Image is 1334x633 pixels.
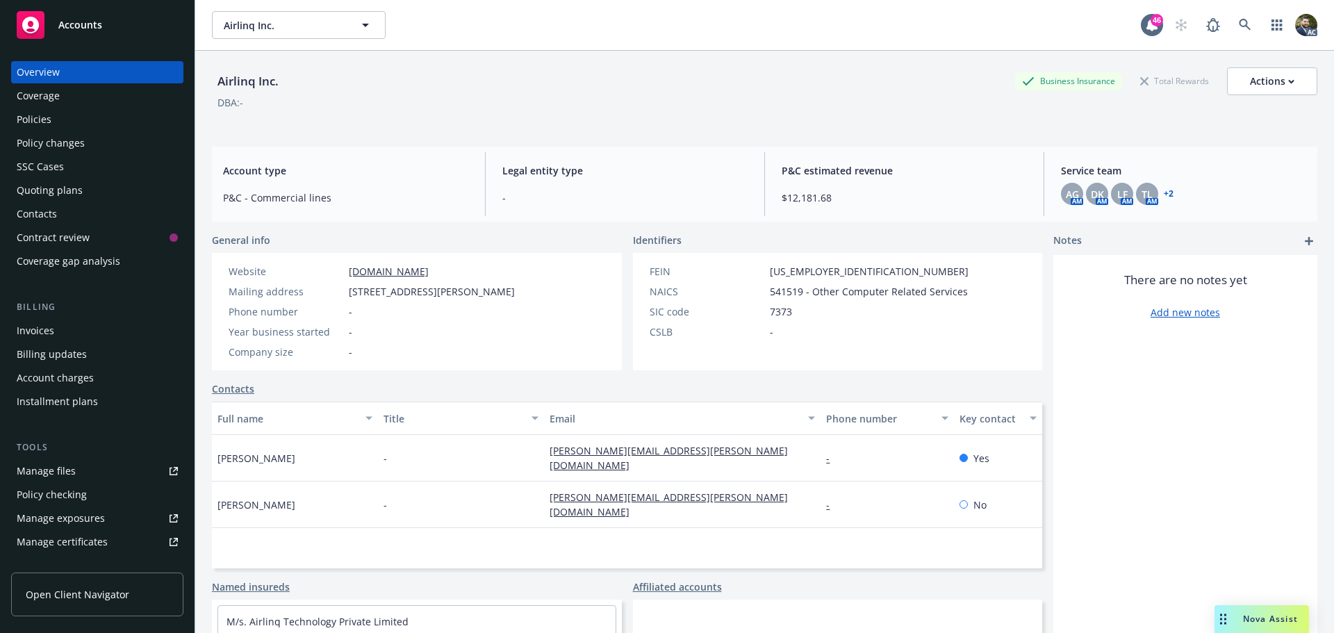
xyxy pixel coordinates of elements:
[17,132,85,154] div: Policy changes
[11,441,183,454] div: Tools
[650,284,764,299] div: NAICS
[17,250,120,272] div: Coverage gap analysis
[378,402,544,435] button: Title
[212,233,270,247] span: General info
[770,324,773,339] span: -
[1214,605,1309,633] button: Nova Assist
[650,304,764,319] div: SIC code
[349,304,352,319] span: -
[17,460,76,482] div: Manage files
[384,498,387,512] span: -
[1231,11,1259,39] a: Search
[229,284,343,299] div: Mailing address
[17,484,87,506] div: Policy checking
[11,156,183,178] a: SSC Cases
[11,61,183,83] a: Overview
[633,233,682,247] span: Identifiers
[1243,613,1298,625] span: Nova Assist
[650,324,764,339] div: CSLB
[770,264,969,279] span: [US_EMPLOYER_IDENTIFICATION_NUMBER]
[17,531,108,553] div: Manage certificates
[1151,305,1220,320] a: Add new notes
[11,460,183,482] a: Manage files
[17,85,60,107] div: Coverage
[212,11,386,39] button: Airlinq Inc.
[1167,11,1195,39] a: Start snowing
[1250,68,1294,94] div: Actions
[17,554,87,577] div: Manage claims
[11,250,183,272] a: Coverage gap analysis
[782,163,1027,178] span: P&C estimated revenue
[11,132,183,154] a: Policy changes
[550,411,800,426] div: Email
[954,402,1042,435] button: Key contact
[550,444,788,472] a: [PERSON_NAME][EMAIL_ADDRESS][PERSON_NAME][DOMAIN_NAME]
[212,402,378,435] button: Full name
[349,345,352,359] span: -
[1263,11,1291,39] a: Switch app
[229,264,343,279] div: Website
[17,227,90,249] div: Contract review
[224,18,344,33] span: Airlinq Inc.
[1066,187,1079,202] span: AG
[11,343,183,365] a: Billing updates
[217,498,295,512] span: [PERSON_NAME]
[1214,605,1232,633] div: Drag to move
[17,108,51,131] div: Policies
[1199,11,1227,39] a: Report a Bug
[11,179,183,202] a: Quoting plans
[212,72,284,90] div: Airlinq Inc.
[650,264,764,279] div: FEIN
[223,190,468,205] span: P&C - Commercial lines
[217,451,295,466] span: [PERSON_NAME]
[17,61,60,83] div: Overview
[17,367,94,389] div: Account charges
[17,320,54,342] div: Invoices
[58,19,102,31] span: Accounts
[229,345,343,359] div: Company size
[11,367,183,389] a: Account charges
[1091,187,1104,202] span: DK
[11,507,183,529] a: Manage exposures
[1061,163,1306,178] span: Service team
[227,615,409,628] a: M/s. Airlinq Technology Private Limited
[1301,233,1317,249] a: add
[11,391,183,413] a: Installment plans
[960,411,1021,426] div: Key contact
[223,163,468,178] span: Account type
[384,411,523,426] div: Title
[17,179,83,202] div: Quoting plans
[11,6,183,44] a: Accounts
[11,227,183,249] a: Contract review
[1142,187,1153,202] span: TL
[349,265,429,278] a: [DOMAIN_NAME]
[26,587,129,602] span: Open Client Navigator
[11,320,183,342] a: Invoices
[1151,14,1163,26] div: 46
[11,108,183,131] a: Policies
[11,203,183,225] a: Contacts
[782,190,1027,205] span: $12,181.68
[217,95,243,110] div: DBA: -
[770,284,968,299] span: 541519 - Other Computer Related Services
[11,531,183,553] a: Manage certificates
[826,452,841,465] a: -
[11,554,183,577] a: Manage claims
[212,381,254,396] a: Contacts
[1117,187,1128,202] span: LF
[17,507,105,529] div: Manage exposures
[384,451,387,466] span: -
[1124,272,1247,288] span: There are no notes yet
[1015,72,1122,90] div: Business Insurance
[544,402,821,435] button: Email
[826,498,841,511] a: -
[1227,67,1317,95] button: Actions
[973,498,987,512] span: No
[229,324,343,339] div: Year business started
[973,451,989,466] span: Yes
[349,284,515,299] span: [STREET_ADDRESS][PERSON_NAME]
[1295,14,1317,36] img: photo
[11,484,183,506] a: Policy checking
[770,304,792,319] span: 7373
